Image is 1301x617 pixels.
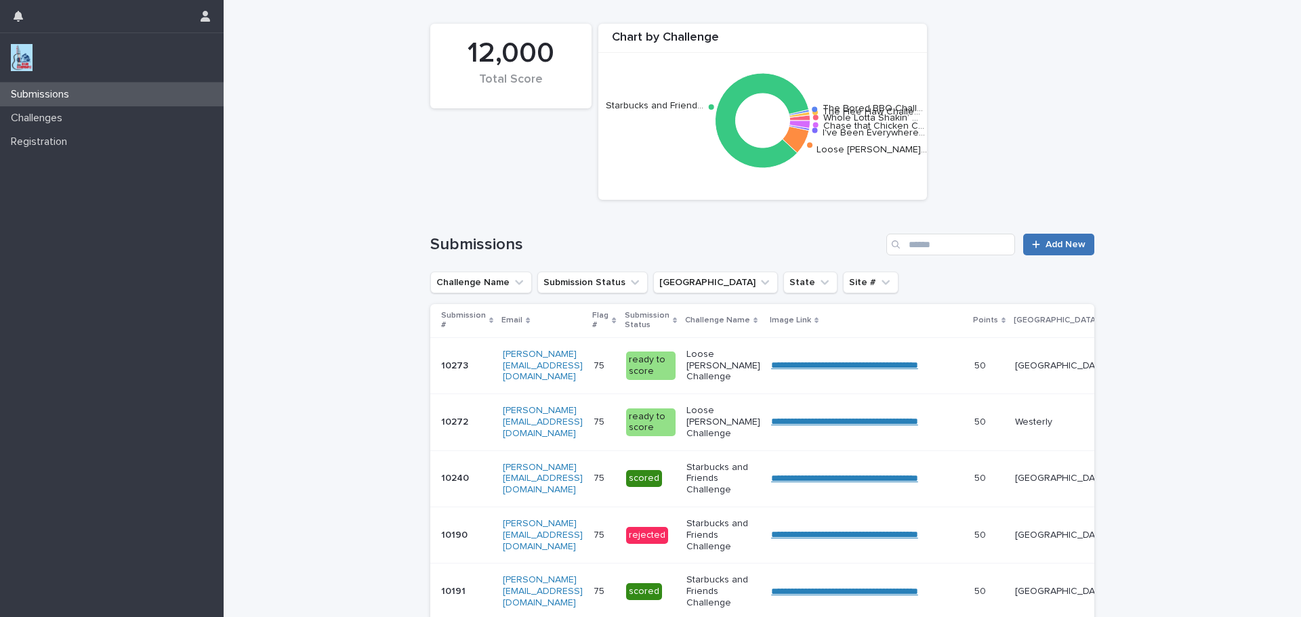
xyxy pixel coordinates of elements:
p: 10272 [441,414,471,428]
p: 10273 [441,358,471,372]
p: Loose [PERSON_NAME] Challenge [686,349,760,383]
p: 50 [974,527,989,541]
p: 75 [594,470,607,484]
text: I've Been Everywhere… [823,127,925,137]
p: Submission Status [625,308,669,333]
button: Submission Status [537,272,648,293]
p: 75 [594,583,607,597]
p: Registration [5,135,78,148]
a: [PERSON_NAME][EMAIL_ADDRESS][DOMAIN_NAME] [503,349,583,382]
button: Challenge Name [430,272,532,293]
p: 75 [594,527,607,541]
a: [PERSON_NAME][EMAIL_ADDRESS][DOMAIN_NAME] [503,406,583,438]
p: [GEOGRAPHIC_DATA] [1015,586,1109,597]
text: Whole Lotta Shakin’ … [823,112,918,122]
text: The Hee Haw Challe… [823,107,920,116]
text: Chase that Chicken C… [823,121,924,131]
p: Loose [PERSON_NAME] Challenge [686,405,760,439]
button: State [783,272,838,293]
text: Loose [PERSON_NAME]… [817,144,927,154]
p: Email [501,313,522,328]
a: [PERSON_NAME][EMAIL_ADDRESS][DOMAIN_NAME] [503,519,583,551]
div: Chart by Challenge [598,30,927,53]
a: [PERSON_NAME][EMAIL_ADDRESS][DOMAIN_NAME] [503,463,583,495]
p: [GEOGRAPHIC_DATA] [1015,530,1109,541]
p: 75 [594,414,607,428]
p: Image Link [770,313,811,328]
p: 10191 [441,583,468,597]
div: 12,000 [453,37,569,70]
p: Westerly [1015,417,1109,428]
p: 50 [974,414,989,428]
p: 10240 [441,470,472,484]
p: 50 [974,470,989,484]
p: Submissions [5,88,80,101]
h1: Submissions [430,235,881,255]
p: [GEOGRAPHIC_DATA] [1014,313,1098,328]
text: Starbucks and Friend… [606,101,703,110]
button: Site # [843,272,899,293]
p: Challenges [5,112,73,125]
p: Submission # [441,308,486,333]
p: 50 [974,583,989,597]
div: ready to score [626,352,676,380]
div: scored [626,583,662,600]
a: Add New [1023,234,1094,255]
input: Search [886,234,1015,255]
p: Points [973,313,998,328]
p: 10190 [441,527,470,541]
div: ready to score [626,408,676,437]
p: Flag # [592,308,608,333]
span: Add New [1046,240,1086,249]
div: scored [626,470,662,487]
text: The Bored BBQ Chall… [823,104,923,113]
p: Starbucks and Friends Challenge [686,574,760,608]
p: 50 [974,358,989,372]
p: Starbucks and Friends Challenge [686,518,760,552]
p: [GEOGRAPHIC_DATA] [1015,473,1109,484]
img: jxsLJbdS1eYBI7rVAS4p [11,44,33,71]
p: Starbucks and Friends Challenge [686,462,760,496]
p: Challenge Name [685,313,750,328]
a: [PERSON_NAME][EMAIL_ADDRESS][DOMAIN_NAME] [503,575,583,608]
p: 75 [594,358,607,372]
div: rejected [626,527,668,544]
button: Closest City [653,272,778,293]
p: [GEOGRAPHIC_DATA] [1015,360,1109,372]
div: Total Score [453,72,569,101]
